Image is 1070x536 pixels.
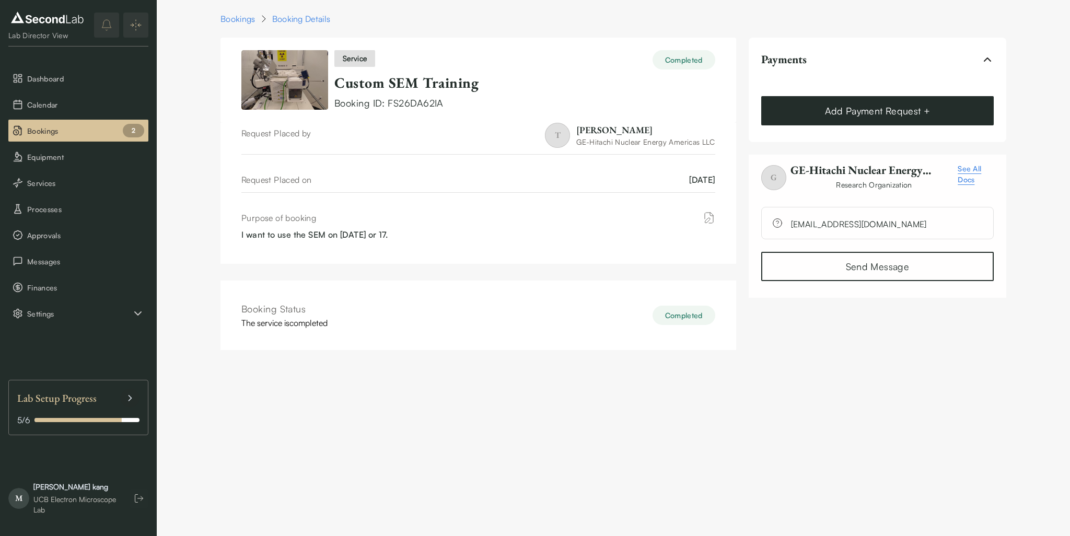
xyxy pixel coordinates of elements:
button: Settings [8,302,148,324]
button: Expand/Collapse sidebar [123,13,148,38]
div: GE-Hitachi Nuclear Energy Americas LLC [576,136,715,147]
a: Bookings [220,13,255,25]
button: Services [8,172,148,194]
span: T [545,123,570,148]
span: Services [27,178,144,189]
div: Request Placed on [241,173,312,186]
span: Payments [761,52,807,67]
span: FS26DA62IA [388,97,444,109]
div: The service is completed [241,317,328,329]
span: Processes [27,204,144,215]
button: Payments [761,46,994,73]
span: Calendar [27,99,144,110]
div: Custom SEM Training [334,74,715,92]
button: notifications [94,13,119,38]
span: [DATE] [689,173,715,186]
div: Lab Director View [8,30,86,41]
span: Research Organization [790,179,958,190]
span: See All Docs [958,163,994,185]
span: Approvals [27,230,144,241]
div: Booking Status [241,301,328,317]
a: GGE-Hitachi Nuclear Energy Americas LLCResearch Organization [761,163,958,207]
div: Settings sub items [8,302,148,324]
span: Equipment [27,152,144,162]
a: T[PERSON_NAME]GE-Hitachi Nuclear Energy Americas LLC [545,123,715,148]
button: Messages [8,250,148,272]
span: G [761,165,786,190]
button: Equipment [8,146,148,168]
a: [EMAIL_ADDRESS][DOMAIN_NAME] [791,218,927,222]
button: Processes [8,198,148,220]
span: Finances [27,282,144,293]
div: Booking ID: [334,96,715,110]
span: Bookings [27,125,144,136]
div: Booking Details [272,13,331,25]
a: View item [241,50,328,110]
span: Messages [27,256,144,267]
button: Approvals [8,224,148,246]
button: Calendar [8,94,148,115]
button: Bookings 2 pending [8,120,148,142]
div: [PERSON_NAME] [576,123,715,136]
div: Request Placed by [241,127,311,148]
div: Payments [761,73,994,94]
button: Dashboard [8,67,148,89]
img: logo [8,9,86,26]
span: GE-Hitachi Nuclear Energy Americas LLC [790,163,958,178]
div: Completed [653,306,715,325]
button: Finances [8,276,148,298]
li: Bookings [8,120,148,142]
span: Settings [27,308,132,319]
a: Custom SEM Training [334,73,479,92]
span: Dashboard [27,73,144,84]
div: I want to use the SEM on [DATE] or 17. [241,228,715,241]
div: Purpose of booking [241,212,316,224]
a: Send Message [761,252,994,281]
div: Completed [653,50,715,69]
div: service [334,50,375,67]
button: Add Payment Request + [761,96,994,125]
div: 2 [123,124,144,137]
img: Custom SEM Training [241,50,328,110]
